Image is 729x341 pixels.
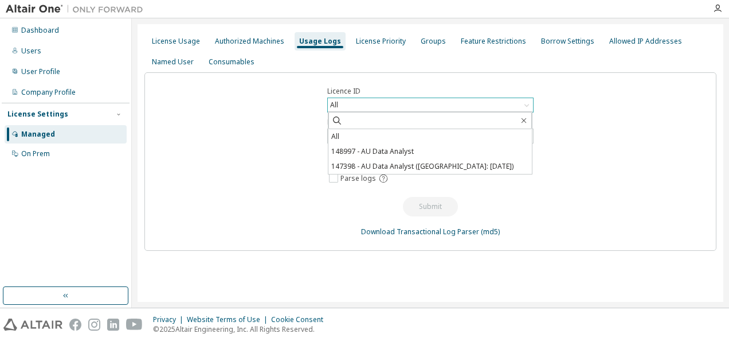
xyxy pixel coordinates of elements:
img: youtube.svg [126,319,143,331]
div: License Settings [7,110,68,119]
a: (md5) [481,227,500,237]
div: Consumables [209,57,254,67]
div: Feature Restrictions [461,37,526,46]
img: altair_logo.svg [3,319,62,331]
div: Borrow Settings [541,37,594,46]
div: Managed [21,130,55,139]
div: User Profile [21,67,60,76]
div: Authorized Machines [215,37,284,46]
img: facebook.svg [69,319,81,331]
img: Altair One [6,3,149,15]
p: © 2025 Altair Engineering, Inc. All Rights Reserved. [153,324,330,334]
img: linkedin.svg [107,319,119,331]
a: Download Transactional Log Parser [361,227,479,237]
div: Named User [152,57,194,67]
li: All [328,129,532,144]
div: Usage Logs [299,37,341,46]
div: License Priority [356,37,406,46]
button: Submit [403,197,458,216]
div: Company Profile [21,88,76,97]
label: Licence ID [327,87,534,96]
div: Users [21,46,41,56]
div: Dashboard [21,26,59,35]
li: 147398 - AU Data Analyst ([GEOGRAPHIC_DATA]: [DATE]) [328,159,532,174]
li: 148997 - AU Data Analyst [328,144,532,159]
div: On Prem [21,149,50,158]
div: Groups [421,37,446,46]
span: Parse logs [340,174,376,183]
label: Date Range [327,118,534,127]
div: Website Terms of Use [187,315,271,324]
div: All [328,98,533,112]
img: instagram.svg [88,319,100,331]
div: All [328,99,340,111]
div: License Usage [152,37,200,46]
div: Cookie Consent [271,315,330,324]
div: Privacy [153,315,187,324]
div: Allowed IP Addresses [609,37,682,46]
